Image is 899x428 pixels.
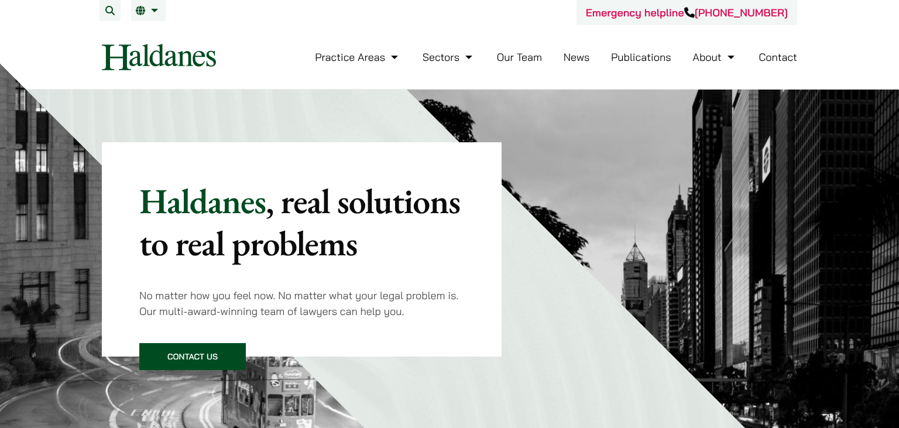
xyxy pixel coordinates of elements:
img: Logo of Haldanes [102,44,216,70]
a: Publications [611,50,671,64]
a: Emergency helpline[PHONE_NUMBER] [586,6,788,19]
a: EN [136,6,161,15]
a: Our Team [497,50,542,64]
a: Contact [759,50,797,64]
p: Haldanes [139,180,464,264]
a: News [564,50,590,64]
a: Practice Areas [315,50,401,64]
a: Contact Us [139,343,246,370]
p: No matter how you feel now. No matter what your legal problem is. Our multi-award-winning team of... [139,287,464,319]
mark: , real solutions to real problems [139,178,460,266]
a: Sectors [423,50,475,64]
a: About [692,50,737,64]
